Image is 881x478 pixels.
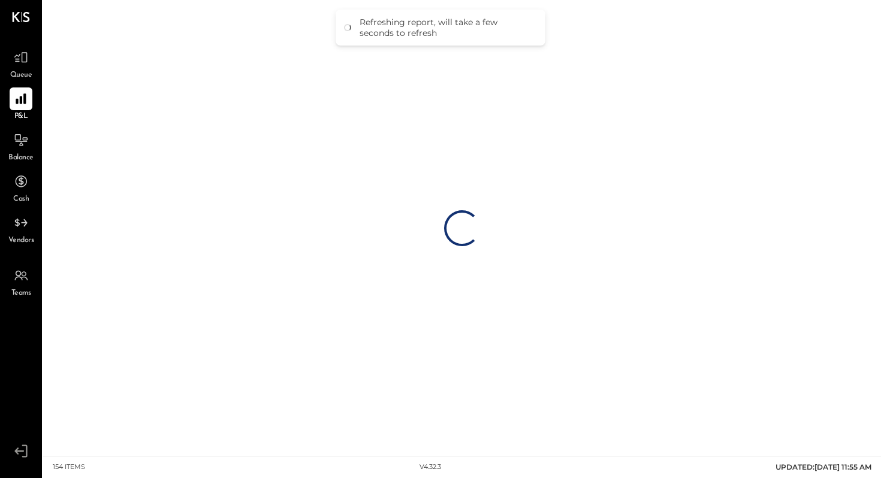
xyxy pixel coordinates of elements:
[1,264,41,299] a: Teams
[1,129,41,164] a: Balance
[776,462,871,471] span: UPDATED: [DATE] 11:55 AM
[420,462,441,472] div: v 4.32.3
[8,153,34,164] span: Balance
[8,235,34,246] span: Vendors
[11,288,31,299] span: Teams
[14,111,28,122] span: P&L
[13,194,29,205] span: Cash
[1,170,41,205] a: Cash
[10,70,32,81] span: Queue
[53,462,85,472] div: 154 items
[360,17,533,38] div: Refreshing report, will take a few seconds to refresh
[1,87,41,122] a: P&L
[1,211,41,246] a: Vendors
[1,46,41,81] a: Queue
